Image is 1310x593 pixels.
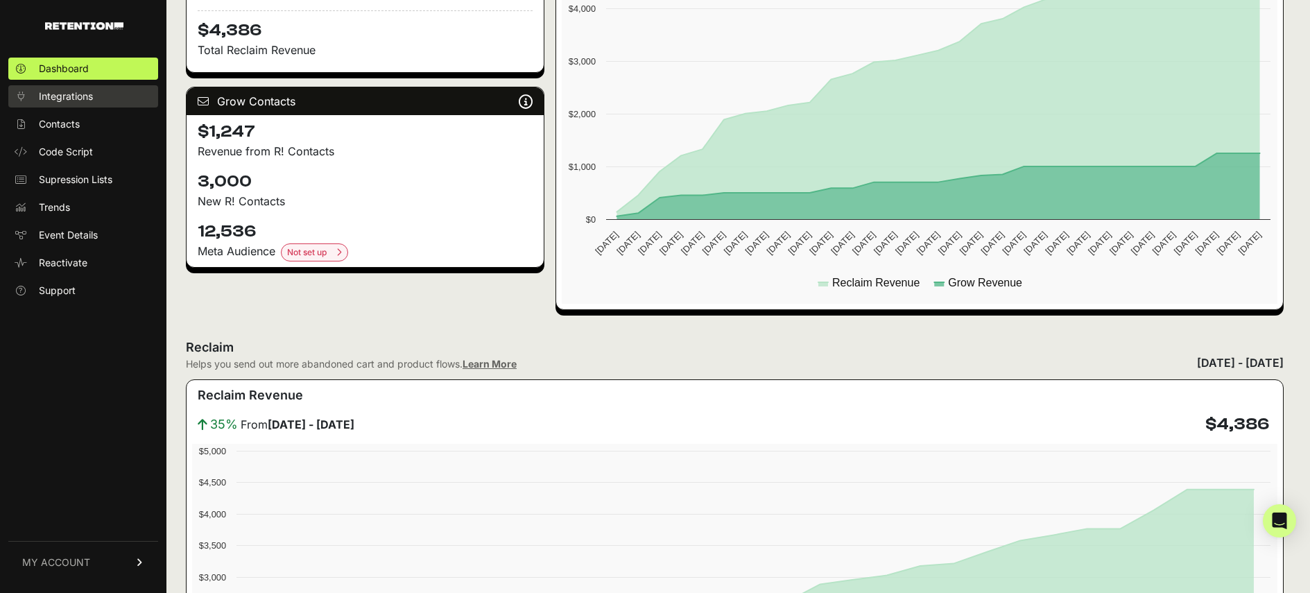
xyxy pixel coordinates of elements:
h4: $4,386 [198,10,533,42]
text: [DATE] [743,230,770,257]
text: [DATE] [979,230,1006,257]
a: Dashboard [8,58,158,80]
span: Support [39,284,76,298]
span: Integrations [39,89,93,103]
text: $5,000 [199,446,226,456]
span: Contacts [39,117,80,131]
p: Revenue from R! Contacts [198,143,533,160]
text: [DATE] [1065,230,1092,257]
text: $4,500 [199,477,226,488]
text: [DATE] [1172,230,1199,257]
text: [DATE] [657,230,684,257]
div: Helps you send out more abandoned cart and product flows. [186,357,517,371]
span: Dashboard [39,62,89,76]
text: [DATE] [807,230,834,257]
p: Total Reclaim Revenue [198,42,533,58]
a: Event Details [8,224,158,246]
span: Reactivate [39,256,87,270]
span: Event Details [39,228,98,242]
text: Grow Revenue [948,277,1022,289]
text: [DATE] [679,230,706,257]
span: 35% [210,415,238,434]
text: [DATE] [1000,230,1027,257]
text: [DATE] [1043,230,1070,257]
text: [DATE] [765,230,792,257]
strong: [DATE] - [DATE] [268,418,354,431]
a: MY ACCOUNT [8,541,158,583]
text: [DATE] [958,230,985,257]
text: [DATE] [893,230,920,257]
h4: $1,247 [198,121,533,143]
div: Grow Contacts [187,87,544,115]
text: $0 [586,214,596,225]
text: Reclaim Revenue [832,277,920,289]
span: Trends [39,200,70,214]
a: Integrations [8,85,158,108]
text: [DATE] [1022,230,1049,257]
a: Reactivate [8,252,158,274]
text: [DATE] [700,230,727,257]
h2: Reclaim [186,338,517,357]
div: Meta Audience [198,243,533,261]
text: [DATE] [1108,230,1135,257]
h4: 12,536 [198,221,533,243]
text: [DATE] [1086,230,1113,257]
text: [DATE] [1236,230,1263,257]
text: [DATE] [1193,230,1221,257]
a: Code Script [8,141,158,163]
span: MY ACCOUNT [22,556,90,569]
text: $2,000 [569,109,596,119]
text: $3,500 [199,540,226,551]
div: Open Intercom Messenger [1263,504,1296,538]
h4: 3,000 [198,171,533,193]
text: [DATE] [1129,230,1156,257]
text: [DATE] [872,230,899,257]
span: Code Script [39,145,93,159]
text: [DATE] [1214,230,1241,257]
a: Support [8,280,158,302]
text: [DATE] [829,230,856,257]
text: [DATE] [593,230,620,257]
a: Supression Lists [8,169,158,191]
a: Trends [8,196,158,218]
text: [DATE] [722,230,749,257]
text: $1,000 [569,162,596,172]
text: $3,000 [199,572,226,583]
text: [DATE] [636,230,663,257]
text: $4,000 [199,509,226,519]
text: [DATE] [614,230,641,257]
text: [DATE] [850,230,877,257]
text: [DATE] [936,230,963,257]
text: [DATE] [915,230,942,257]
text: $4,000 [569,3,596,14]
text: [DATE] [786,230,813,257]
div: [DATE] - [DATE] [1197,354,1284,371]
h4: $4,386 [1205,413,1269,436]
img: Retention.com [45,22,123,30]
p: New R! Contacts [198,193,533,209]
text: $3,000 [569,56,596,67]
a: Learn More [463,358,517,370]
a: Contacts [8,113,158,135]
h3: Reclaim Revenue [198,386,303,405]
span: From [241,416,354,433]
span: Supression Lists [39,173,112,187]
text: [DATE] [1150,230,1178,257]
